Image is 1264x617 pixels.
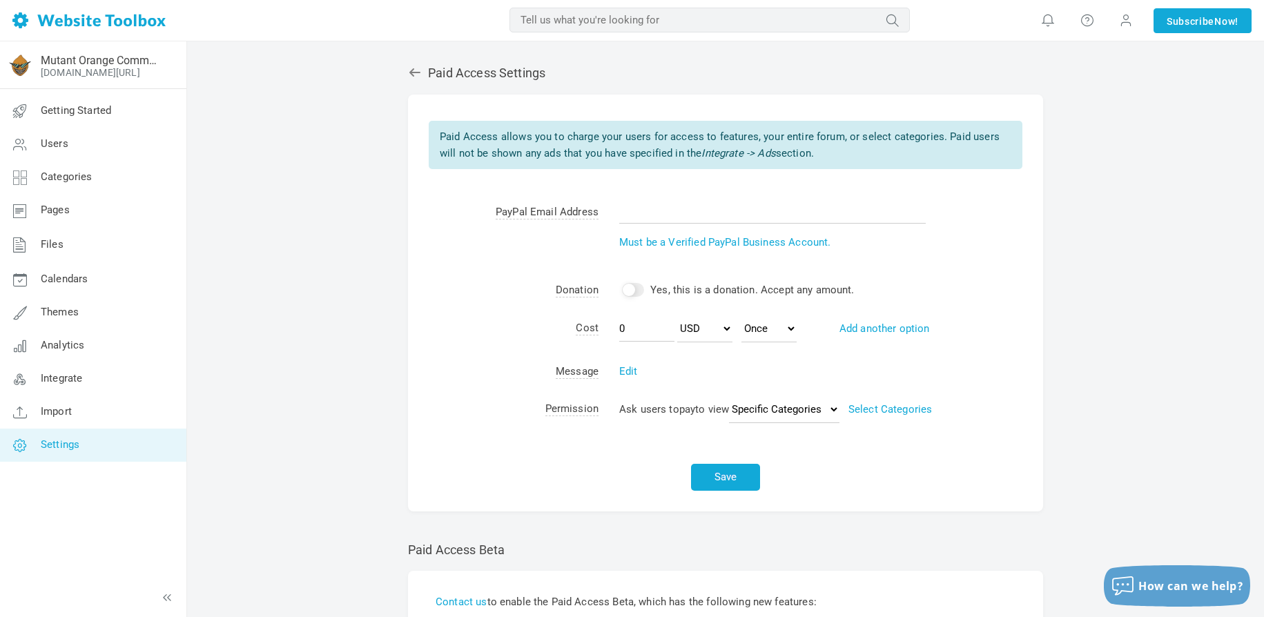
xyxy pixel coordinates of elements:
a: [DOMAIN_NAME][URL] [41,67,140,78]
span: Getting Started [41,104,111,117]
h2: Paid Access Settings [408,66,1043,81]
span: Donation [556,284,599,297]
span: Files [41,238,64,251]
span: Calendars [41,273,88,285]
span: Themes [41,306,79,318]
button: How can we help? [1104,565,1250,607]
div: Paid Access allows you to charge your users for access to features, your entire forum, or select ... [429,121,1022,169]
a: Mutant Orange Community [41,54,161,67]
span: Now! [1214,14,1238,29]
span: How can we help? [1138,578,1243,594]
i: Integrate -> Ads [701,147,775,159]
span: Users [41,137,68,150]
span: Permission [545,402,599,416]
input: Tell us what you're looking for [509,8,910,32]
span: Settings [41,438,79,451]
button: Save [691,464,760,491]
img: Mutant_Orange_Babyyyyy%201.png [9,55,31,77]
span: Import [41,405,72,418]
span: Pages [41,204,70,216]
a: Add another option [839,322,930,335]
td: Ask users to to view [599,390,1043,433]
p: to enable the Paid Access Beta, which has the following new features: [436,595,1015,609]
td: Yes, this is a donation. Accept any amount. [599,271,1043,309]
span: Analytics [41,339,84,351]
a: Must be a Verified PayPal Business Account. [619,236,830,248]
a: Edit [619,365,638,378]
h2: Paid Access Beta [408,542,1043,558]
a: SubscribeNow! [1154,8,1252,33]
span: Categories [41,170,93,183]
span: Message [556,365,599,379]
a: Contact us [436,596,487,608]
span: Cost [576,322,599,335]
a: Select Categories [848,403,933,415]
span: Integrate [41,372,82,384]
span: PayPal Email Address [496,206,599,219]
span: pay [679,403,695,415]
